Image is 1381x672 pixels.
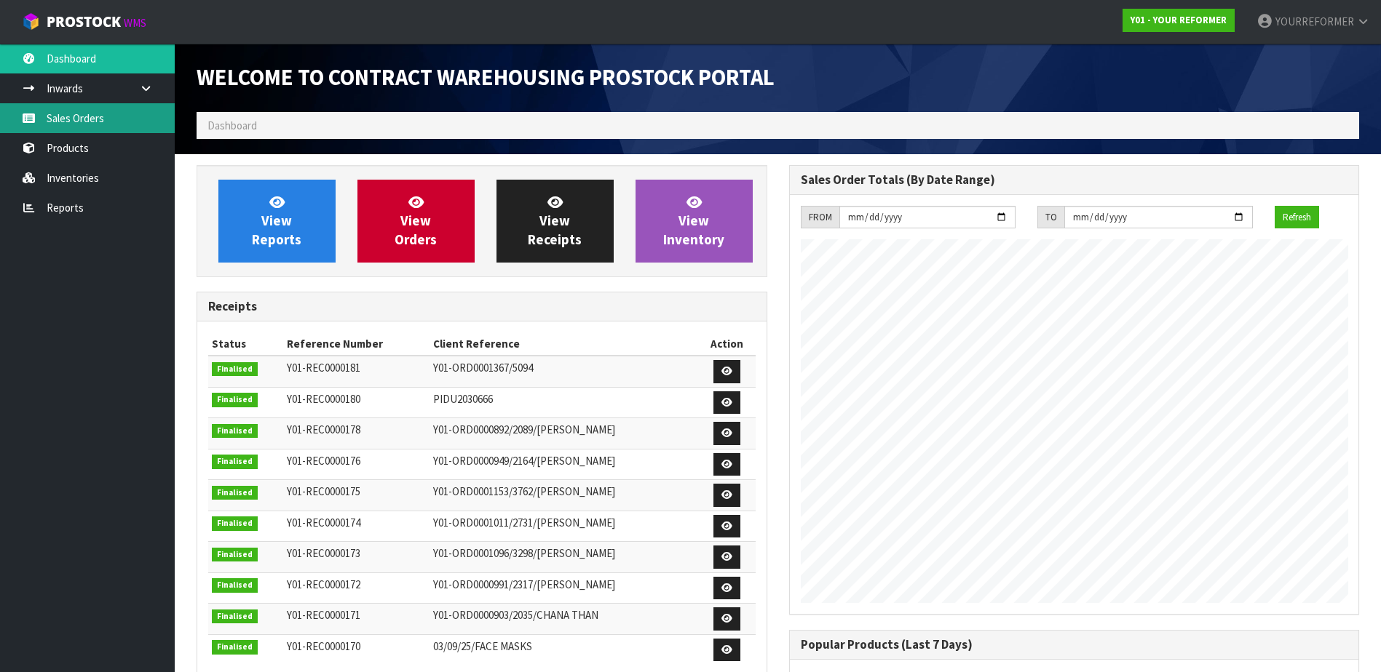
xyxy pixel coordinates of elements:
a: ViewOrders [357,180,475,263]
span: Finalised [212,609,258,624]
span: View Inventory [663,193,724,248]
small: WMS [124,16,146,30]
span: ProStock [47,12,121,31]
div: FROM [801,206,839,229]
span: Y01-REC0000174 [287,516,360,529]
span: Y01-REC0000173 [287,546,360,560]
div: TO [1037,206,1064,229]
span: Y01-ORD0001011/2731/[PERSON_NAME] [433,516,615,529]
span: Y01-REC0000172 [287,577,360,591]
span: Finalised [212,548,258,562]
span: Y01-REC0000178 [287,423,360,436]
h3: Receipts [208,300,756,313]
span: Dashboard [207,119,257,132]
span: Y01-REC0000171 [287,608,360,622]
strong: Y01 - YOUR REFORMER [1131,14,1227,26]
span: Y01-REC0000176 [287,454,360,468]
img: cube-alt.png [22,12,40,31]
a: ViewReceipts [496,180,614,263]
span: Finalised [212,393,258,407]
h3: Popular Products (Last 7 Days) [801,638,1348,652]
span: Finalised [212,640,258,655]
span: Finalised [212,486,258,500]
span: View Orders [395,193,437,248]
span: Y01-REC0000181 [287,361,360,375]
span: Welcome to Contract Warehousing ProStock Portal [197,63,775,91]
span: Finalised [212,424,258,439]
a: ViewReports [218,180,336,263]
span: Y01-REC0000170 [287,639,360,653]
span: Y01-ORD0001153/3762/[PERSON_NAME] [433,484,615,498]
span: Y01-ORD0000892/2089/[PERSON_NAME] [433,423,615,436]
span: View Receipts [528,193,582,248]
th: Status [208,332,283,356]
span: Finalised [212,516,258,531]
span: YOURREFORMER [1275,15,1354,28]
span: Y01-REC0000180 [287,392,360,406]
span: Y01-ORD0001096/3298/[PERSON_NAME] [433,546,615,560]
span: Y01-ORD0000903/2035/CHANA THAN [433,608,598,622]
span: 03/09/25/FACE MASKS [433,639,532,653]
span: Y01-ORD0000991/2317/[PERSON_NAME] [433,577,615,591]
a: ViewInventory [636,180,753,263]
span: Y01-REC0000175 [287,484,360,498]
span: Finalised [212,578,258,593]
th: Client Reference [430,332,698,356]
th: Reference Number [283,332,430,356]
span: View Reports [252,193,301,248]
span: Y01-ORD0000949/2164/[PERSON_NAME] [433,454,615,468]
span: Finalised [212,362,258,377]
span: Finalised [212,455,258,469]
h3: Sales Order Totals (By Date Range) [801,173,1348,187]
th: Action [698,332,755,356]
span: Y01-ORD0001367/5094 [433,361,533,375]
span: PIDU2030666 [433,392,493,406]
button: Refresh [1275,206,1319,229]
